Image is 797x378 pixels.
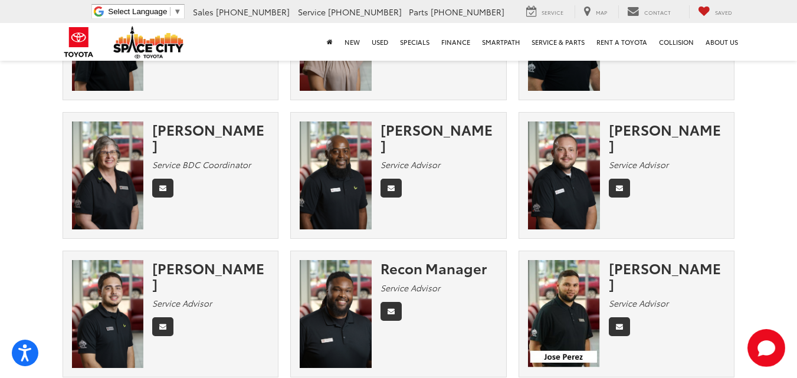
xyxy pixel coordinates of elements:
a: Email [152,317,173,336]
a: Map [575,5,616,18]
a: Collision [653,23,700,61]
a: About Us [700,23,744,61]
svg: Start Chat [747,329,785,367]
img: Mathew McWhirter [528,121,600,229]
a: Service [517,5,572,18]
a: Home [321,23,339,61]
span: Select Language [108,7,167,16]
img: Carol Tisdale [72,121,144,229]
em: Service Advisor [609,297,668,309]
span: Saved [715,8,732,16]
em: Service Advisor [152,297,212,309]
a: Contact [618,5,680,18]
a: New [339,23,366,61]
em: Service Advisor [381,159,440,170]
img: LaMarko Bentley [300,121,372,229]
em: Service Advisor [381,282,440,294]
a: Email [381,302,402,321]
a: Select Language​ [108,7,181,16]
div: Recon Manager [381,260,497,275]
img: Jose Perez [528,260,600,367]
span: ▼ [173,7,181,16]
span: [PHONE_NUMBER] [328,6,402,18]
img: Recon Manager [300,260,372,368]
span: [PHONE_NUMBER] [216,6,290,18]
div: [PERSON_NAME] [152,121,269,153]
a: My Saved Vehicles [689,5,741,18]
span: Sales [193,6,214,18]
a: SmartPath [476,23,526,61]
a: Rent a Toyota [591,23,653,61]
a: Email [609,317,630,336]
button: Toggle Chat Window [747,329,785,367]
a: Email [381,179,402,198]
span: Map [596,8,607,16]
img: Chris Brito [72,260,144,368]
em: Service BDC Coordinator [152,159,251,170]
span: Service [542,8,563,16]
span: [PHONE_NUMBER] [431,6,504,18]
a: Specials [394,23,435,61]
span: Service [298,6,326,18]
div: [PERSON_NAME] [381,121,497,153]
a: Finance [435,23,476,61]
div: [PERSON_NAME] [609,121,726,153]
em: Service Advisor [609,159,668,170]
span: Parts [409,6,428,18]
a: Service & Parts [526,23,591,61]
span: Contact [644,8,671,16]
a: Used [366,23,394,61]
a: Email [152,179,173,198]
a: Email [609,179,630,198]
div: [PERSON_NAME] [152,260,269,291]
img: Toyota [57,23,101,61]
div: [PERSON_NAME] [609,260,726,291]
img: Space City Toyota [113,26,184,58]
